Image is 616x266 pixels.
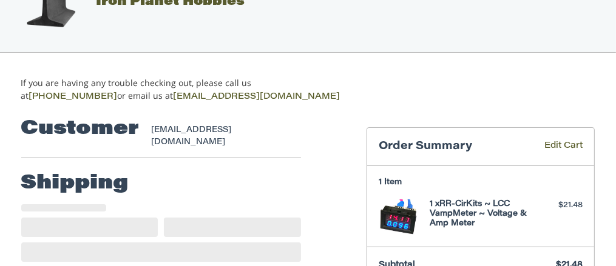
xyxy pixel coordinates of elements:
[21,117,140,141] h2: Customer
[29,93,118,101] a: [PHONE_NUMBER]
[151,124,289,148] div: [EMAIL_ADDRESS][DOMAIN_NAME]
[532,199,583,211] div: $21.48
[379,140,523,154] h3: Order Summary
[379,178,583,187] h3: 1 Item
[430,199,529,229] h4: 1 x RR-CirKits ~ LCC VampMeter ~ Voltage & Amp Meter
[21,171,129,196] h2: Shipping
[174,93,340,101] a: [EMAIL_ADDRESS][DOMAIN_NAME]
[21,76,348,104] p: If you are having any trouble checking out, please call us at or email us at
[524,140,583,154] a: Edit Cart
